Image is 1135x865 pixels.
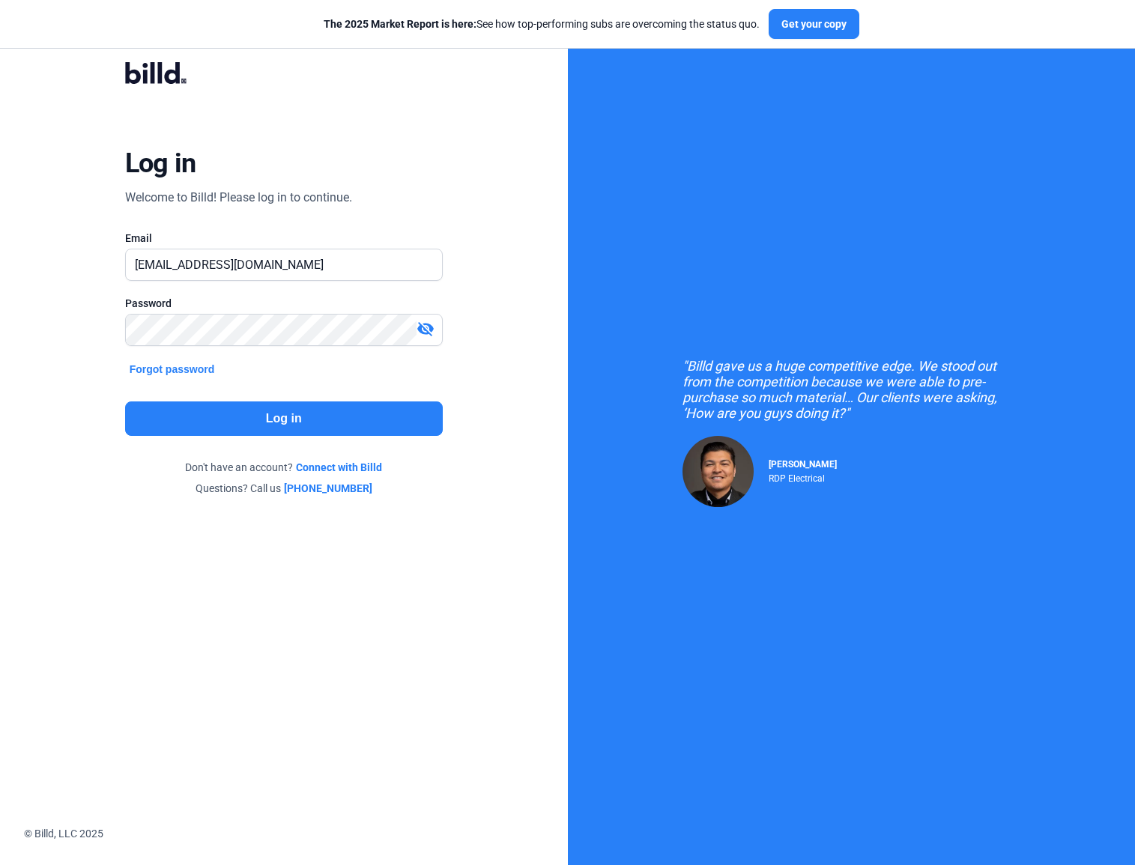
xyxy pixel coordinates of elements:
[296,460,382,475] a: Connect with Billd
[682,358,1020,421] div: "Billd gave us a huge competitive edge. We stood out from the competition because we were able to...
[125,481,443,496] div: Questions? Call us
[125,296,443,311] div: Password
[324,18,476,30] span: The 2025 Market Report is here:
[125,147,196,180] div: Log in
[125,460,443,475] div: Don't have an account?
[769,459,837,470] span: [PERSON_NAME]
[125,401,443,436] button: Log in
[284,481,372,496] a: [PHONE_NUMBER]
[125,189,352,207] div: Welcome to Billd! Please log in to continue.
[769,470,837,484] div: RDP Electrical
[324,16,760,31] div: See how top-performing subs are overcoming the status quo.
[125,231,443,246] div: Email
[125,361,220,377] button: Forgot password
[682,436,754,507] img: Raul Pacheco
[769,9,859,39] button: Get your copy
[417,320,435,338] mat-icon: visibility_off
